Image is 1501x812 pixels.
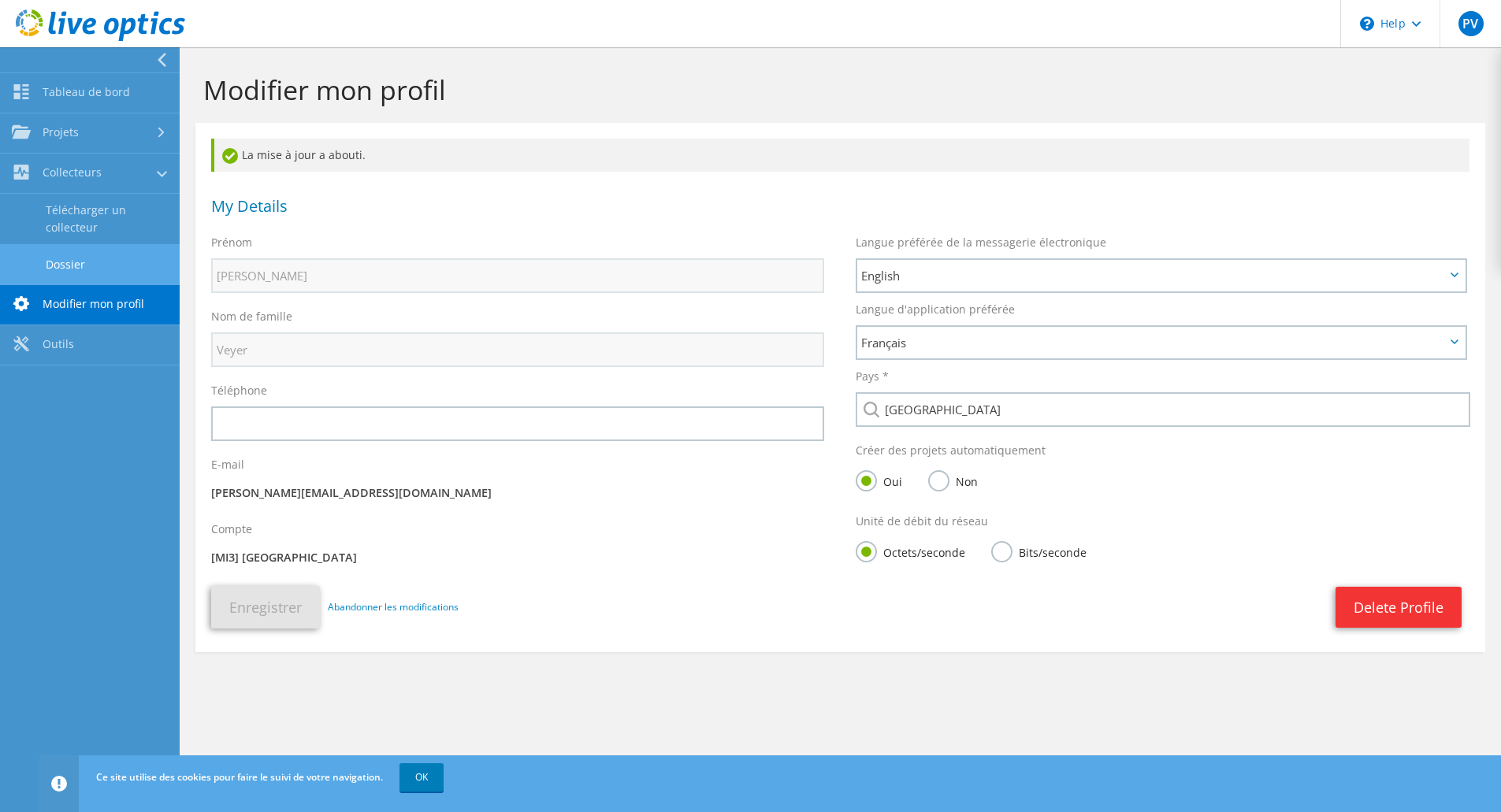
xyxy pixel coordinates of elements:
p: [PERSON_NAME][EMAIL_ADDRESS][DOMAIN_NAME] [211,484,824,502]
span: PV [1458,11,1484,36]
span: English [861,266,1445,285]
a: Abandonner les modifications [328,599,459,616]
label: Bits/seconde [991,541,1087,561]
a: OK [399,763,444,792]
label: Pays * [856,369,889,384]
label: Créer des projets automatiquement [856,443,1046,458]
button: Enregistrer [211,586,320,628]
label: Nom de famille [211,309,292,324]
a: Delete Profile [1336,587,1462,628]
label: Non [928,470,978,490]
label: E-mail [211,457,244,473]
label: Compte [211,521,252,537]
label: Unité de débit du réseau [856,514,988,529]
h1: Modifier mon profil [203,73,1469,106]
svg: \n [1360,17,1374,31]
span: Français [861,333,1445,352]
h1: My Details [211,198,1462,214]
p: [MI3] [GEOGRAPHIC_DATA] [211,549,824,566]
label: Oui [856,470,902,490]
label: Langue préférée de la messagerie électronique [856,235,1106,250]
label: Langue d'application préférée [856,302,1015,317]
label: Octets/seconde [856,541,965,561]
label: Prénom [211,235,252,250]
span: Ce site utilise des cookies pour faire le suivi de votre navigation. [96,770,383,784]
label: Téléphone [211,383,267,399]
div: La mise à jour a abouti. [211,139,1469,172]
